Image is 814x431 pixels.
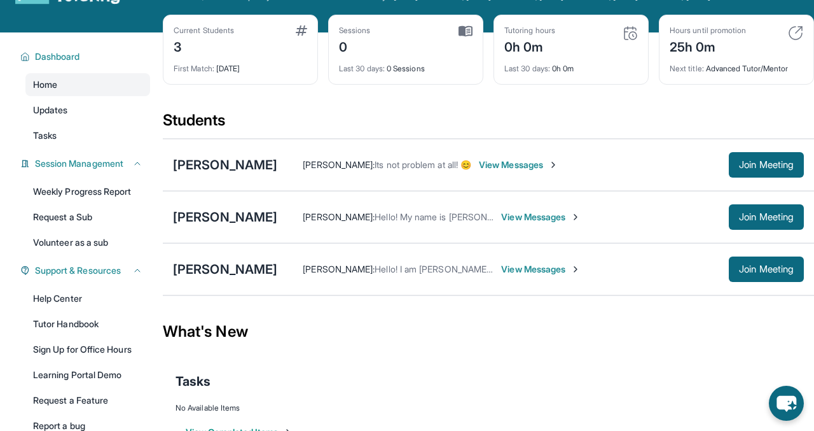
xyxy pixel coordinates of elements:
span: Join Meeting [739,213,794,221]
div: [PERSON_NAME] [173,260,277,278]
div: 0 Sessions [339,56,473,74]
img: Chevron-Right [570,264,581,274]
a: Tasks [25,124,150,147]
div: What's New [163,304,814,360]
div: 25h 0m [670,36,746,56]
div: 0h 0m [504,56,638,74]
div: Hours until promotion [670,25,746,36]
span: Dashboard [35,50,80,63]
div: Tutoring hours [504,25,555,36]
span: Tasks [33,129,57,142]
a: Sign Up for Office Hours [25,338,150,361]
button: chat-button [769,386,804,421]
img: card [296,25,307,36]
button: Support & Resources [30,264,142,277]
div: Current Students [174,25,234,36]
span: Updates [33,104,68,117]
span: Tasks [176,372,210,390]
img: Chevron-Right [570,212,581,222]
a: Tutor Handbook [25,313,150,336]
a: Request a Feature [25,389,150,412]
div: Sessions [339,25,371,36]
span: Last 30 days : [504,64,550,73]
a: Weekly Progress Report [25,180,150,203]
div: No Available Items [176,403,801,413]
span: Join Meeting [739,265,794,273]
a: Volunteer as a sub [25,231,150,254]
div: 3 [174,36,234,56]
span: Join Meeting [739,161,794,169]
span: [PERSON_NAME] : [303,159,375,170]
img: card [623,25,638,41]
span: [PERSON_NAME] : [303,264,375,274]
button: Join Meeting [729,152,804,178]
a: Updates [25,99,150,122]
span: First Match : [174,64,214,73]
img: card [788,25,803,41]
button: Join Meeting [729,257,804,282]
span: Session Management [35,157,123,170]
span: View Messages [501,211,581,223]
button: Join Meeting [729,204,804,230]
a: Learning Portal Demo [25,364,150,386]
a: Help Center [25,287,150,310]
img: card [459,25,473,37]
span: View Messages [479,159,558,171]
button: Dashboard [30,50,142,63]
div: [PERSON_NAME] [173,156,277,174]
span: [PERSON_NAME] : [303,211,375,222]
img: Chevron-Right [548,160,558,170]
a: Home [25,73,150,96]
div: Students [163,110,814,138]
span: Home [33,78,57,91]
span: Its not problem at all! 😊 [375,159,471,170]
div: [PERSON_NAME] [173,208,277,226]
div: 0 [339,36,371,56]
div: Advanced Tutor/Mentor [670,56,803,74]
span: View Messages [501,263,581,276]
a: Request a Sub [25,206,150,229]
span: Support & Resources [35,264,121,277]
div: [DATE] [174,56,307,74]
span: Last 30 days : [339,64,385,73]
div: 0h 0m [504,36,555,56]
span: Next title : [670,64,704,73]
button: Session Management [30,157,142,170]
